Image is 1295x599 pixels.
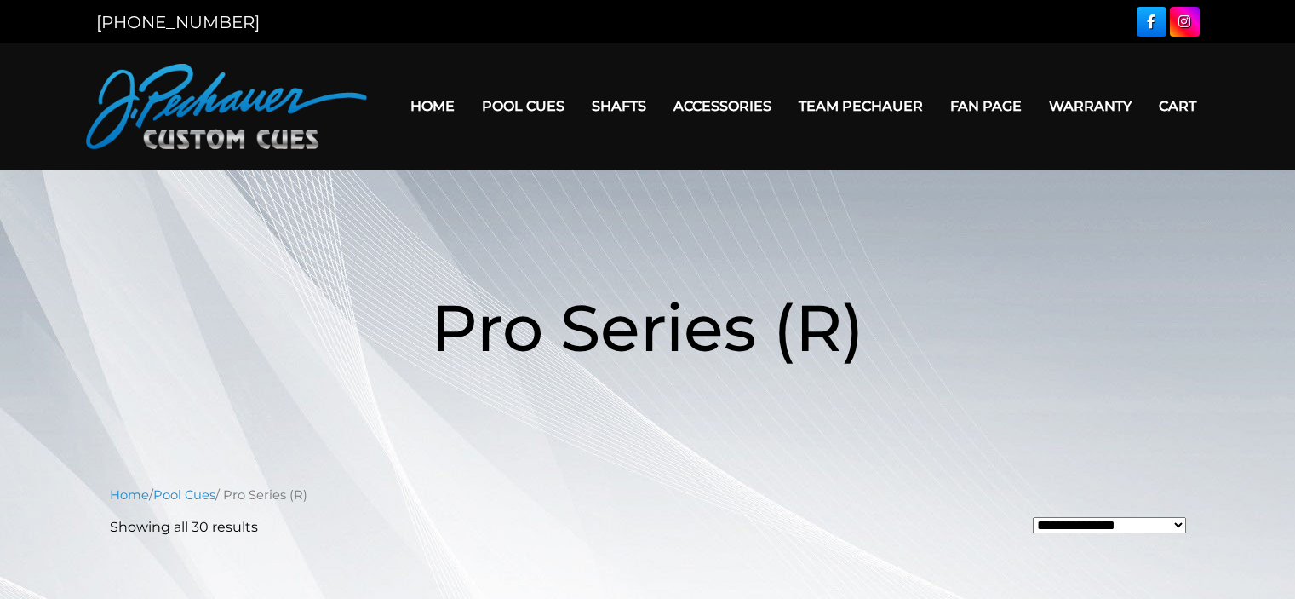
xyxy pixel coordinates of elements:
[96,12,260,32] a: [PHONE_NUMBER]
[110,487,149,503] a: Home
[110,517,258,538] p: Showing all 30 results
[468,84,578,128] a: Pool Cues
[110,486,1186,504] nav: Breadcrumb
[153,487,215,503] a: Pool Cues
[937,84,1035,128] a: Fan Page
[431,288,864,367] span: Pro Series (R)
[785,84,937,128] a: Team Pechauer
[660,84,785,128] a: Accessories
[86,64,367,149] img: Pechauer Custom Cues
[1145,84,1210,128] a: Cart
[397,84,468,128] a: Home
[1035,84,1145,128] a: Warranty
[578,84,660,128] a: Shafts
[1033,517,1186,533] select: Shop order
